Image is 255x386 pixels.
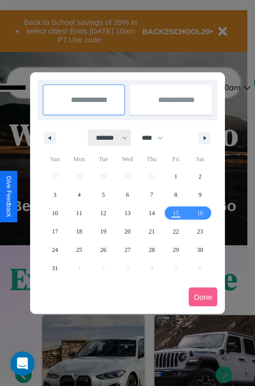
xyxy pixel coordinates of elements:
[173,222,179,241] span: 22
[126,186,129,204] span: 6
[189,288,217,306] button: Done
[52,259,58,277] span: 31
[10,351,35,376] iframe: Intercom live chat
[52,241,58,259] span: 24
[100,222,107,241] span: 19
[124,204,131,222] span: 13
[91,241,115,259] button: 26
[43,241,67,259] button: 24
[164,151,188,167] span: Fri
[140,222,164,241] button: 21
[76,241,82,259] span: 25
[164,222,188,241] button: 22
[174,186,177,204] span: 8
[115,204,139,222] button: 13
[188,222,212,241] button: 23
[188,186,212,204] button: 9
[102,186,105,204] span: 5
[67,186,91,204] button: 4
[54,186,57,204] span: 3
[164,241,188,259] button: 29
[140,241,164,259] button: 28
[173,204,179,222] span: 15
[188,204,212,222] button: 16
[173,241,179,259] span: 29
[140,151,164,167] span: Thu
[197,222,203,241] span: 23
[91,222,115,241] button: 19
[67,204,91,222] button: 11
[198,167,201,186] span: 2
[91,204,115,222] button: 12
[52,222,58,241] span: 17
[140,204,164,222] button: 14
[67,241,91,259] button: 25
[164,167,188,186] button: 1
[100,241,107,259] span: 26
[91,186,115,204] button: 5
[197,204,203,222] span: 16
[148,241,155,259] span: 28
[188,167,212,186] button: 2
[67,222,91,241] button: 18
[76,204,82,222] span: 11
[115,241,139,259] button: 27
[188,151,212,167] span: Sat
[148,204,155,222] span: 14
[140,186,164,204] button: 7
[76,222,82,241] span: 18
[124,222,131,241] span: 20
[78,186,81,204] span: 4
[67,151,91,167] span: Mon
[188,241,212,259] button: 30
[115,222,139,241] button: 20
[43,151,67,167] span: Sun
[43,222,67,241] button: 17
[100,204,107,222] span: 12
[43,186,67,204] button: 3
[164,186,188,204] button: 8
[5,176,12,217] div: Give Feedback
[164,204,188,222] button: 15
[198,186,201,204] span: 9
[174,167,177,186] span: 1
[150,186,153,204] span: 7
[43,259,67,277] button: 31
[148,222,155,241] span: 21
[91,151,115,167] span: Tue
[52,204,58,222] span: 10
[115,186,139,204] button: 6
[197,241,203,259] span: 30
[124,241,131,259] span: 27
[115,151,139,167] span: Wed
[43,204,67,222] button: 10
